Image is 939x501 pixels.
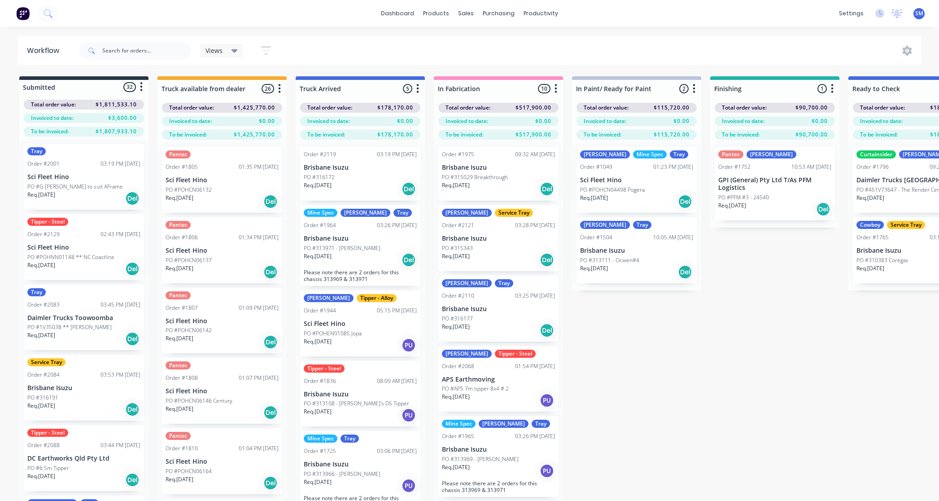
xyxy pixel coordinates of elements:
div: PU [402,479,416,493]
div: 02:43 PM [DATE] [100,230,140,238]
span: $0.00 [259,117,275,125]
div: Mine Spec [304,435,337,443]
div: 01:09 PM [DATE] [239,304,279,312]
span: To be invoiced: [169,131,207,139]
p: PO #313111 - Ocwen#4 [580,256,639,264]
div: Order #2119 [304,150,336,158]
p: Req. [DATE] [304,181,332,189]
p: PO #POHCN06137 [166,256,212,264]
span: $0.00 [673,117,690,125]
div: Order #1965 [442,432,474,440]
div: [PERSON_NAME] [580,221,630,229]
div: TrayOrder #208303:45 PM [DATE]Daimler Trucks ToowoombaPO #1V35038 ** [PERSON_NAME]Req.[DATE]Del [24,285,144,351]
div: Del [263,265,278,279]
p: Req. [DATE] [304,408,332,416]
div: Pantec[PERSON_NAME]Order #175210:53 AM [DATE]GPI (General) Pty Ltd T/As PFM LogisticsPO #PFM #3 -... [715,147,835,220]
div: Order #1796 [856,163,889,171]
p: Req. [DATE] [442,181,470,189]
span: To be invoiced: [445,131,483,139]
p: PO #6.5m Tipper [27,464,69,472]
p: PO #POHCN06164 [166,467,212,475]
p: Req. [DATE] [304,478,332,486]
p: PO #316172 [304,173,335,181]
p: PO #POHCN04498 Pogera [580,186,645,194]
div: Order #2121 [442,221,474,229]
div: Del [678,194,692,209]
span: Invoiced to date: [584,117,626,125]
div: Pantec [166,432,191,440]
p: Req. [DATE] [166,475,193,483]
p: Daimler Trucks Toowoomba [27,314,140,322]
div: PantecOrder #180601:34 PM [DATE]Sci Fleet HinoPO #POHCN06137Req.[DATE]Del [162,217,282,283]
p: PO #315343 [442,244,473,252]
div: 03:06 PM [DATE] [377,447,417,455]
div: Order #2068 [442,362,474,370]
div: Tipper - SteelOrder #208803:44 PM [DATE]DC Earthworks Qld Pty LtdPO #6.5m TipperReq.[DATE]Del [24,425,144,491]
span: Total order value: [445,104,490,112]
p: Req. [DATE] [27,331,55,339]
p: Brisbane Isuzu [304,391,417,398]
div: Pantec [166,291,191,299]
div: Pantec [166,150,191,158]
div: [PERSON_NAME] [442,279,492,287]
div: PU [540,393,554,408]
div: 03:44 PM [DATE] [100,441,140,449]
div: Mine Spec [442,420,476,428]
div: Del [125,402,140,417]
p: PO #313966 - [PERSON_NAME] [304,470,380,478]
span: To be invoiced: [584,131,621,139]
div: [PERSON_NAME] [442,350,492,358]
div: Pantec [166,361,191,369]
p: Brisbane Isuzu [304,235,417,242]
p: Brisbane Isuzu [442,305,555,313]
div: Tray [393,209,412,217]
p: Req. [DATE] [580,264,608,272]
div: [PERSON_NAME] [442,209,492,217]
div: Mine Spec [304,209,337,217]
p: Sci Fleet Hino [166,247,279,255]
div: [PERSON_NAME] [580,150,630,158]
div: 03:28 PM [DATE] [515,221,555,229]
div: 03:25 PM [DATE] [515,292,555,300]
span: $90,700.00 [795,104,828,112]
span: Total order value: [722,104,767,112]
div: Service Tray [887,221,925,229]
div: PU [540,464,554,478]
p: APS Earthmoving [442,376,555,383]
span: Invoiced to date: [307,117,350,125]
div: Workflow [27,45,64,56]
div: Tray [27,147,46,155]
span: Invoiced to date: [722,117,764,125]
p: PO #316177 [442,315,473,323]
div: 03:19 PM [DATE] [100,160,140,168]
div: Cowboy [856,221,884,229]
div: Order #2083 [27,301,60,309]
div: 01:07 PM [DATE] [239,374,279,382]
p: Please note there are 2 orders for this chassis 313969 & 313971 [442,480,555,493]
div: 03:19 PM [DATE] [377,150,417,158]
p: PO #G [PERSON_NAME] to suit AFrame [27,183,123,191]
div: TrayOrder #200103:19 PM [DATE]Sci Fleet HinoPO #G [PERSON_NAME] to suit AFrameReq.[DATE]Del [24,144,144,210]
p: Brisbane Isuzu [580,247,693,255]
span: To be invoiced: [31,127,69,136]
p: Req. [DATE] [442,463,470,471]
div: Tipper - Alloy [357,294,397,302]
div: Tray [27,288,46,296]
p: Sci Fleet Hino [580,176,693,184]
a: dashboard [376,7,419,20]
div: sales [454,7,478,20]
div: PantecOrder #180501:35 PM [DATE]Sci Fleet HinoPO #POHCN06132Req.[DATE]Del [162,147,282,213]
div: Order #1725 [304,447,336,455]
div: Mine Spec[PERSON_NAME]TrayOrder #196503:26 PM [DATE]Brisbane IsuzuPO #313969 - [PERSON_NAME]Req.[... [438,416,559,497]
span: Views [205,46,223,55]
div: Del [540,182,554,196]
span: $115,720.00 [654,131,690,139]
div: Del [263,476,278,490]
div: Tipper - SteelOrder #212902:43 PM [DATE]Sci Fleet HinoPO #POHNN01148 ** NC CoastlineReq.[DATE]Del [24,214,144,280]
div: Pantec [718,150,743,158]
div: purchasing [478,7,519,20]
p: GPI (General) Pty Ltd T/As PFM Logistics [718,176,831,192]
span: $178,170.00 [377,131,413,139]
p: Req. [DATE] [166,264,193,272]
div: 03:45 PM [DATE] [100,301,140,309]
